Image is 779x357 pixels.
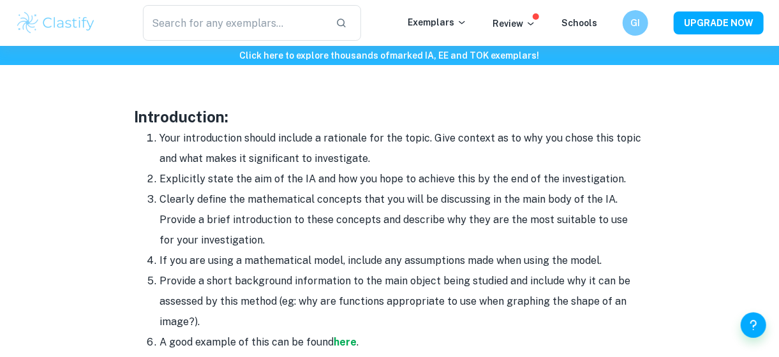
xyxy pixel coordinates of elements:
button: GI [623,10,648,36]
input: Search for any exemplars... [143,5,325,41]
li: A good example of this can be found . [160,332,645,353]
h3: Introduction: [135,105,645,128]
img: Clastify logo [15,10,96,36]
h6: Click here to explore thousands of marked IA, EE and TOK exemplars ! [3,48,776,62]
button: Help and Feedback [741,312,766,338]
p: Exemplars [408,15,467,29]
h6: GI [628,16,643,30]
li: Explicitly state the aim of the IA and how you hope to achieve this by the end of the investigation. [160,169,645,189]
li: Clearly define the mathematical concepts that you will be discussing in the main body of the IA. ... [160,189,645,251]
button: UPGRADE NOW [674,11,764,34]
li: Your introduction should include a rationale for the topic. Give context as to why you chose this... [160,128,645,169]
p: Review [493,17,536,31]
a: here [334,336,357,348]
a: Schools [561,18,597,28]
li: Provide a short background information to the main object being studied and include why it can be... [160,271,645,332]
li: If you are using a mathematical model, include any assumptions made when using the model. [160,251,645,271]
